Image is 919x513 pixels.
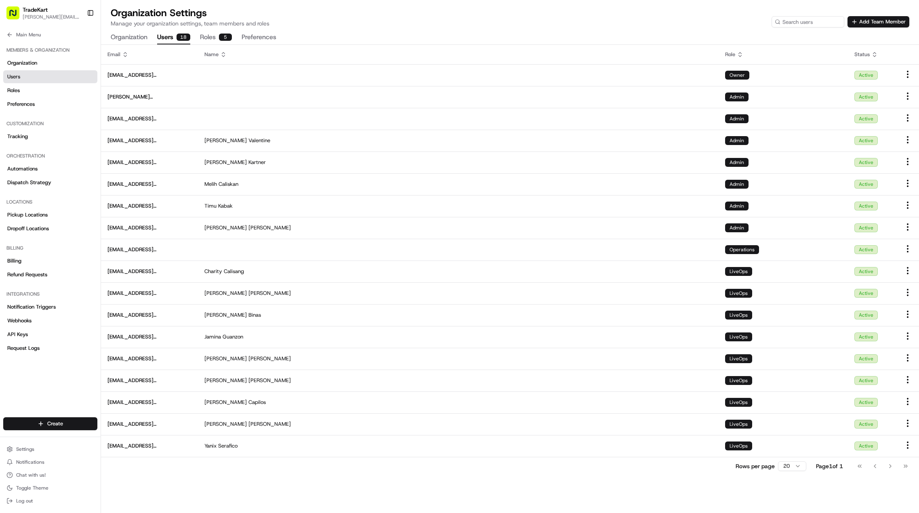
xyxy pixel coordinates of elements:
a: Powered byPylon [57,200,98,206]
span: [PERSON_NAME] [248,355,291,362]
span: Dropoff Locations [7,225,49,232]
span: Notification Triggers [7,303,56,311]
div: Active [854,332,878,341]
div: Admin [725,114,749,123]
span: • [67,125,70,132]
span: Roles [7,87,20,94]
div: Active [854,71,878,80]
a: API Keys [3,328,97,341]
span: [PERSON_NAME] [204,399,247,406]
button: Log out [3,495,97,507]
button: TradeKart[PERSON_NAME][EMAIL_ADDRESS][PERSON_NAME][DOMAIN_NAME] [3,3,84,23]
div: Orchestration [3,149,97,162]
div: Owner [725,71,749,80]
span: Settings [16,446,34,452]
button: TradeKart [23,6,48,14]
span: [PERSON_NAME][EMAIL_ADDRESS][PERSON_NAME][DOMAIN_NAME] [107,93,191,101]
div: LiveOps [725,442,752,450]
div: We're available if you need us! [36,85,111,92]
span: [PERSON_NAME] [204,224,247,231]
img: 4281594248423_2fcf9dad9f2a874258b8_72.png [17,77,32,92]
span: [EMAIL_ADDRESS][DOMAIN_NAME] [107,115,191,122]
span: Kabak [218,202,233,210]
a: Organization [3,57,97,69]
button: See all [125,103,147,113]
span: Timu [204,202,217,210]
span: [PERSON_NAME] [204,159,247,166]
a: Webhooks [3,314,97,327]
span: [EMAIL_ADDRESS][DOMAIN_NAME] [107,377,191,384]
span: [EMAIL_ADDRESS][DOMAIN_NAME] [107,137,191,144]
div: LiveOps [725,267,752,276]
a: Roles [3,84,97,97]
div: Active [854,442,878,450]
div: 📗 [8,181,15,188]
span: Yanix [204,442,217,450]
p: Rows per page [736,462,775,470]
a: Refund Requests [3,268,97,281]
div: Active [854,223,878,232]
a: Automations [3,162,97,175]
span: Chat with us! [16,472,46,478]
div: Active [854,245,878,254]
span: [PERSON_NAME] [204,311,247,319]
button: Organization [111,31,147,44]
div: Admin [725,158,749,167]
span: [EMAIL_ADDRESS][DOMAIN_NAME] [107,442,191,450]
div: Active [854,114,878,123]
span: [EMAIL_ADDRESS][DOMAIN_NAME] [107,399,191,406]
div: Name [204,51,712,58]
span: Automations [7,165,38,172]
p: Manage your organization settings, team members and roles [111,19,269,27]
span: [PERSON_NAME] [25,125,65,132]
div: LiveOps [725,398,752,407]
div: Integrations [3,288,97,301]
img: 1736555255976-a54dd68f-1ca7-489b-9aae-adbdc363a1c4 [8,77,23,92]
span: [EMAIL_ADDRESS][DOMAIN_NAME] [107,159,191,166]
span: Caliskan [219,181,238,188]
img: Masood Aslam [8,118,21,130]
div: Page 1 of 1 [816,462,843,470]
span: [EMAIL_ADDRESS][DOMAIN_NAME] [107,268,191,275]
button: Settings [3,444,97,455]
a: Billing [3,254,97,267]
button: Start new chat [137,80,147,89]
button: [PERSON_NAME][EMAIL_ADDRESS][PERSON_NAME][DOMAIN_NAME] [23,14,80,20]
span: [PERSON_NAME] [204,137,247,144]
span: [EMAIL_ADDRESS][DOMAIN_NAME] [107,355,191,362]
span: [EMAIL_ADDRESS][DOMAIN_NAME] [107,202,191,210]
h1: Organization Settings [111,6,269,19]
span: [PERSON_NAME] [248,290,291,297]
p: Welcome 👋 [8,32,147,45]
span: [PERSON_NAME] [248,420,291,428]
span: [PERSON_NAME] [204,355,247,362]
span: Dispatch Strategy [7,179,51,186]
span: Jamina [204,333,221,341]
div: Operations [725,245,759,254]
span: Users [7,73,20,80]
span: Knowledge Base [16,181,62,189]
span: [PERSON_NAME] [204,290,247,297]
span: Notifications [16,459,44,465]
span: Log out [16,498,33,504]
div: 18 [177,34,190,41]
span: Melih [204,181,217,188]
span: Create [47,420,63,427]
span: Guanzon [223,333,243,341]
span: [EMAIL_ADDRESS][DOMAIN_NAME] [107,333,191,341]
span: Refund Requests [7,271,47,278]
div: Role [725,51,841,58]
span: Pylon [80,200,98,206]
span: • [67,147,70,153]
span: Charity [204,268,222,275]
span: Binas [248,311,261,319]
span: Main Menu [16,32,41,38]
span: Pickup Locations [7,211,48,219]
button: Main Menu [3,29,97,40]
span: Toggle Theme [16,485,48,491]
a: Dispatch Strategy [3,176,97,189]
a: Users [3,70,97,83]
span: [EMAIL_ADDRESS][DOMAIN_NAME] [107,290,191,297]
div: Email [107,51,191,58]
a: Preferences [3,98,97,111]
